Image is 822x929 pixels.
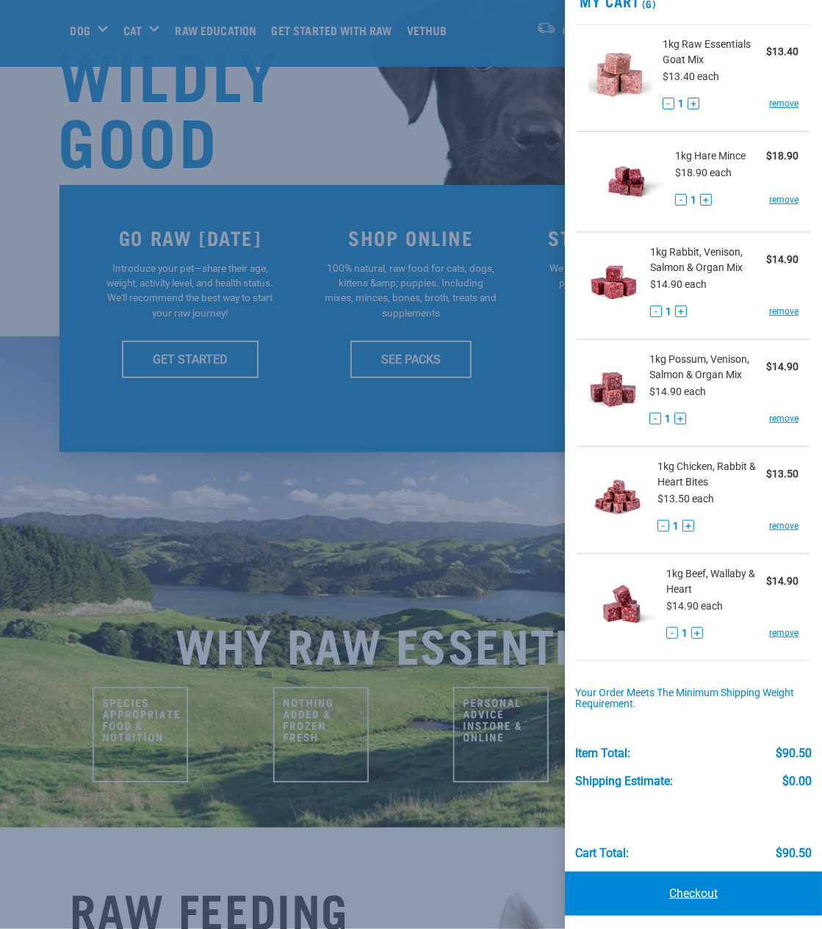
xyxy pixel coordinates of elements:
[766,253,798,265] strong: $14.90
[769,97,798,110] a: remove
[766,150,798,162] strong: $18.90
[657,493,714,505] span: $13.50 each
[675,167,732,178] span: $18.90 each
[588,459,646,535] img: Chicken, Rabbit & Heart Bites
[666,566,766,597] span: 1kg Beef, Wallaby & Heart
[649,352,766,383] span: 1kg Possum, Venison, Salmon & Organ Mix
[776,747,812,760] div: $90.50
[663,98,674,109] button: -
[766,361,798,372] strong: $14.90
[649,386,706,397] span: $14.90 each
[776,847,812,860] div: $90.50
[766,468,798,480] strong: $13.50
[588,245,639,320] img: Rabbit, Venison, Salmon & Organ Mix
[575,747,630,760] div: Item Total:
[588,37,652,112] img: Raw Essentials Goat Mix
[675,306,687,317] button: +
[657,520,669,532] button: -
[769,519,798,532] a: remove
[665,411,671,427] span: 1
[782,775,812,788] div: $0.00
[682,626,688,641] span: 1
[766,575,798,587] strong: $14.90
[650,306,662,317] button: -
[663,71,719,82] span: $13.40 each
[678,96,684,112] span: 1
[673,518,679,534] span: 1
[657,459,766,490] span: 1kg Chicken, Rabbit & Heart Bites
[666,600,723,612] span: $14.90 each
[650,245,766,275] span: 1kg Rabbit, Venison, Salmon & Organ Mix
[769,193,798,206] a: remove
[650,278,707,290] span: $14.90 each
[682,520,694,532] button: +
[640,1,657,6] span: (6)
[769,305,798,318] a: remove
[575,847,629,860] div: Cart total:
[675,148,746,164] span: 1kg Hare Mince
[674,413,686,424] button: +
[649,413,661,424] button: -
[700,194,712,206] button: +
[691,627,703,639] button: +
[688,98,699,109] button: +
[588,352,638,427] img: Possum, Venison, Salmon & Organ Mix
[666,627,678,639] button: -
[565,872,822,916] a: Checkout
[575,775,673,788] div: Shipping Estimate:
[691,192,696,208] span: 1
[663,37,766,68] span: 1kg Raw Essentials Goat Mix
[588,566,655,642] img: Beef, Wallaby & Heart
[675,194,687,206] button: -
[575,687,812,711] div: Your order meets the minimum shipping weight requirement.
[769,412,798,425] a: remove
[588,144,664,220] img: Hare Mince
[769,626,798,640] a: remove
[666,304,671,319] span: 1
[766,46,798,57] strong: $13.40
